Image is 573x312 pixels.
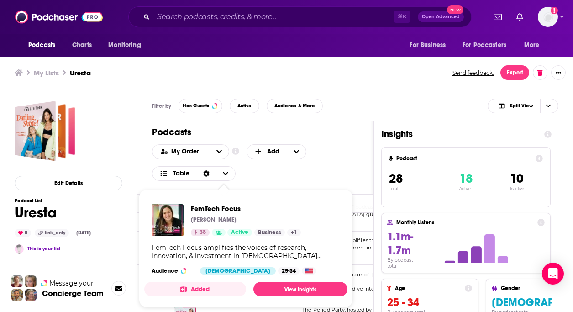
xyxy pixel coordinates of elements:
span: ⌘ K [394,11,410,23]
img: Jules Profile [25,275,37,287]
button: Send feedback. [450,69,497,77]
button: open menu [102,37,152,54]
div: Search podcasts, credits, & more... [128,6,472,27]
button: Active [230,99,259,113]
span: FemTech Focus amplifies the voices of research, [302,237,426,243]
h3: Audience [152,267,193,275]
span: Active [237,103,252,108]
img: Amanda Gibson [15,244,24,254]
img: User Profile [538,7,558,27]
div: Sort Direction [197,167,216,180]
span: guests take a deep dive into women and gender i [302,286,430,292]
img: Podchaser - Follow, Share and Rate Podcasts [15,8,103,26]
div: [DATE] [73,229,95,237]
span: Charts [72,39,92,52]
span: For Business [410,39,446,52]
h4: Monthly Listens [396,219,533,226]
a: Show notifications dropdown [490,9,505,25]
h3: Uresta [70,69,91,77]
span: Audience & More [274,103,315,108]
button: open menu [210,145,229,159]
span: 18 [459,171,473,186]
span: My Order [171,148,202,155]
h3: 25 - 34 [387,296,472,309]
span: Split View [510,103,533,108]
a: View Insights [253,282,347,296]
span: Has Guests [183,103,209,108]
button: Export [500,65,529,80]
span: Add [267,148,279,155]
h3: Concierge Team [42,289,104,298]
div: Open Intercom Messenger [542,263,564,285]
button: open menu [22,37,67,54]
p: Inactive [510,186,524,191]
input: Search podcasts, credits, & more... [153,10,394,24]
h1: Uresta [15,204,95,222]
img: Sydney Profile [11,275,23,287]
button: Choose View [152,166,236,181]
button: open menu [457,37,520,54]
a: FemTech Focus [191,204,301,213]
span: Monitoring [108,39,141,52]
span: Open Advanced [422,15,460,19]
p: Total [389,186,431,191]
span: Active [231,228,248,237]
button: + Add [247,144,307,159]
div: [DEMOGRAPHIC_DATA] [200,267,276,275]
img: Jon Profile [11,289,23,301]
a: Business [254,229,285,236]
a: My Lists [34,69,59,77]
a: Charts [66,37,97,54]
a: 38 [191,229,210,236]
span: 28 [389,171,403,186]
div: 25-34 [278,267,300,275]
h1: Insights [381,128,537,140]
h4: By podcast total [387,257,425,269]
a: Show notifications dropdown [513,9,527,25]
span: Podcasts [28,39,55,52]
span: Message your [49,279,94,288]
span: New [447,5,463,14]
div: 0 [15,229,31,237]
button: open menu [152,148,210,155]
span: 10 [510,171,523,186]
button: Choose View [488,99,558,113]
h3: Podcast List [15,198,95,204]
button: Open AdvancedNew [418,11,464,22]
a: Uresta [15,101,75,161]
div: FemTech Focus amplifies the voices of research, innovation, & investment in [DEMOGRAPHIC_DATA] he... [152,243,340,260]
img: Barbara Profile [25,289,37,301]
h3: Filter by [152,103,171,109]
button: Edit Details [15,176,122,190]
button: Audience & More [267,99,323,113]
button: Show profile menu [538,7,558,27]
a: +1 [287,229,301,236]
span: For Podcasters [463,39,506,52]
a: Active [227,229,252,236]
button: Has Guests [179,99,222,113]
h1: Podcasts [152,127,352,138]
h4: Age [395,285,461,291]
p: Active [459,186,473,191]
button: open menu [403,37,457,54]
span: 38 [200,228,206,237]
span: Table [173,170,189,177]
p: [PERSON_NAME] [191,216,237,223]
button: Show More Button [551,65,566,80]
h2: Choose List sort [152,144,229,159]
span: Logged in as amandagibson [538,7,558,27]
button: open menu [518,37,551,54]
img: FemTech Focus [152,204,184,236]
span: 1.1m-1.7m [387,230,413,257]
a: This is your list [27,246,60,252]
svg: Add a profile image [551,7,558,14]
